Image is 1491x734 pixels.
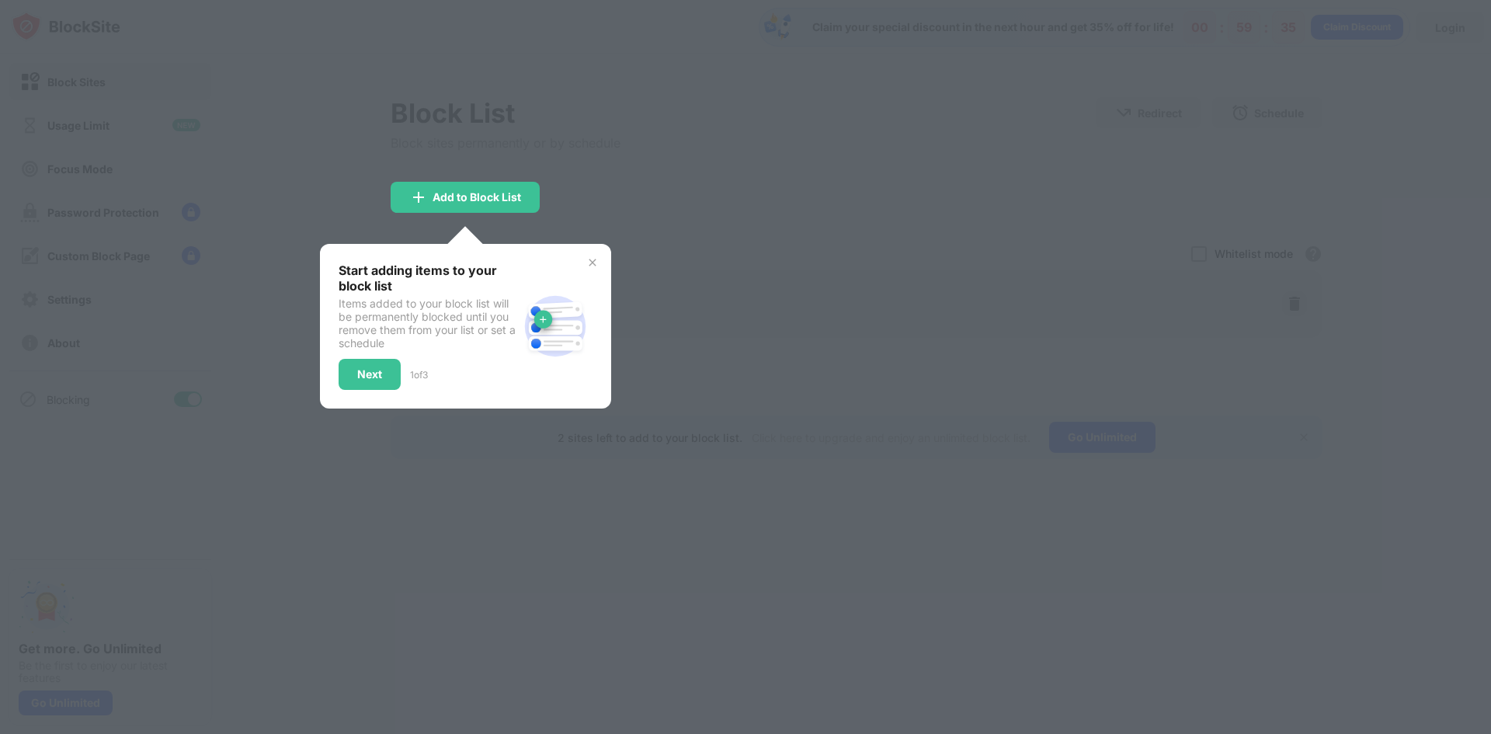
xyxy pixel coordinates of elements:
div: Add to Block List [433,191,521,204]
div: Items added to your block list will be permanently blocked until you remove them from your list o... [339,297,518,350]
div: Next [357,368,382,381]
div: Start adding items to your block list [339,263,518,294]
img: x-button.svg [586,256,599,269]
div: 1 of 3 [410,369,428,381]
img: block-site.svg [518,289,593,364]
